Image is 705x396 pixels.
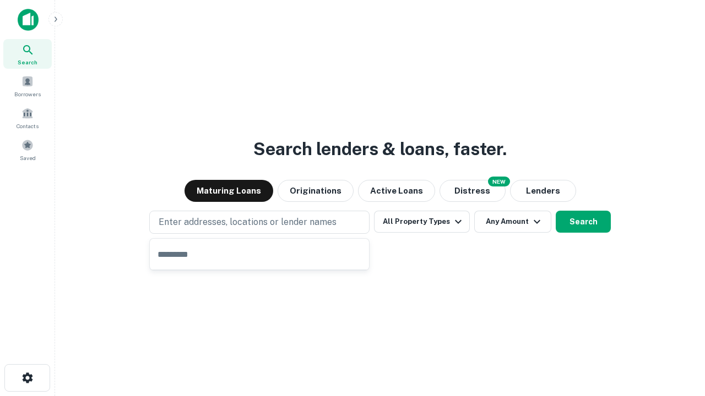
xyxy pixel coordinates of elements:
button: Enter addresses, locations or lender names [149,211,370,234]
span: Borrowers [14,90,41,98]
a: Saved [3,135,52,164]
span: Saved [20,153,36,162]
span: Search [18,58,37,67]
h3: Search lenders & loans, faster. [253,136,507,162]
img: capitalize-icon.png [18,9,39,31]
a: Contacts [3,103,52,133]
button: All Property Types [374,211,470,233]
iframe: Chat Widget [650,308,705,361]
button: Lenders [510,180,576,202]
button: Maturing Loans [185,180,273,202]
button: Originations [278,180,354,202]
div: NEW [488,177,510,186]
p: Enter addresses, locations or lender names [159,216,337,229]
a: Search [3,39,52,69]
a: Borrowers [3,71,52,101]
span: Contacts [17,122,39,130]
button: Active Loans [358,180,435,202]
button: Search [556,211,611,233]
button: Search distressed loans with lien and other non-mortgage details. [440,180,506,202]
button: Any Amount [474,211,551,233]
